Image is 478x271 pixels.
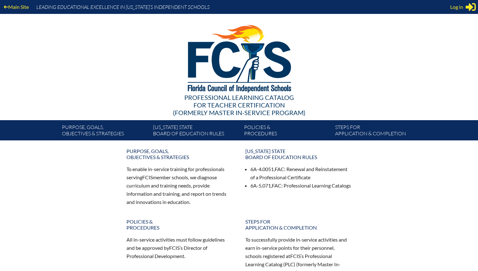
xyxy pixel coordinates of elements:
[142,174,153,180] span: FCIS
[150,123,242,140] a: [US_STATE] StateBoard of Education rules
[126,236,233,260] p: All in-service activities must follow guidelines and be approved by ’s Director of Professional D...
[272,182,281,188] span: FAC
[275,166,284,172] span: FAC
[466,2,476,12] svg: Sign in or register
[169,245,180,251] span: FCIS
[1,3,31,11] a: Main Site
[290,253,301,259] span: FCIS
[123,216,236,233] a: Policies &Procedures
[450,3,463,11] span: Log in
[250,182,352,190] li: 6A-5.071, : Professional Learning Catalogs
[123,145,236,163] a: Purpose, goals,objectives & strategies
[333,123,424,140] a: Steps forapplication & completion
[57,94,421,116] div: Professional Learning Catalog (formerly Master In-service Program)
[285,261,294,267] span: PLC
[193,101,285,109] span: for Teacher Certification
[250,165,352,182] li: 6A-4.0051, : Renewal and Reinstatement of a Professional Certificate
[126,165,233,206] p: To enable in-service training for professionals serving member schools, we diagnose curriculum an...
[242,123,333,140] a: Policies &Procedures
[174,14,304,100] img: FCISlogo221.eps
[242,145,355,163] a: [US_STATE] StateBoard of Education rules
[242,216,355,233] a: Steps forapplication & completion
[59,123,150,140] a: Purpose, goals,objectives & strategies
